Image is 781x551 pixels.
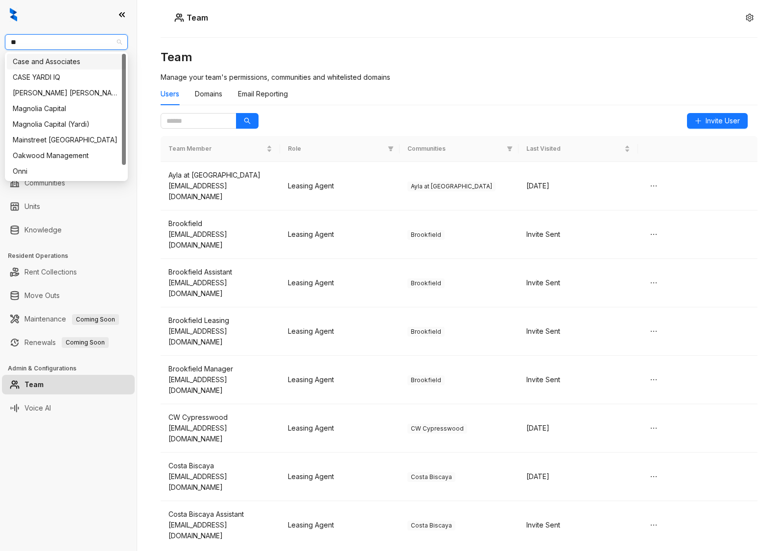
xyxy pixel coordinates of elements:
span: ellipsis [650,376,658,384]
img: Users [174,13,184,23]
span: ellipsis [650,424,658,432]
div: Brookfield [168,218,272,229]
div: Invite Sent [526,326,630,337]
span: filter [386,142,396,156]
button: Invite User [687,113,748,129]
a: Move Outs [24,286,60,305]
div: Oakwood Management [13,150,120,161]
li: Leasing [2,108,135,127]
span: Invite User [706,115,740,126]
div: CASE YARDI IQ [13,72,120,83]
span: filter [507,146,513,152]
div: Costa Biscaya Assistant [168,509,272,520]
a: Communities [24,173,65,193]
div: Oakwood Management [7,148,126,163]
span: ellipsis [650,327,658,335]
div: Onni [13,166,120,177]
span: Last Visited [526,144,622,154]
span: ellipsis [650,182,658,190]
th: Team Member [161,136,280,162]
div: [DATE] [526,181,630,191]
div: CASE YARDI IQ [7,69,126,85]
div: Invite Sent [526,229,630,240]
div: [DATE] [526,423,630,434]
div: Onni [7,163,126,179]
div: Invite Sent [526,277,630,288]
a: RenewalsComing Soon [24,333,109,352]
span: ellipsis [650,521,658,529]
span: Coming Soon [62,337,109,348]
li: Units [2,197,135,216]
span: Communities [407,144,503,154]
h3: Team [161,49,757,65]
span: Brookfield [407,327,445,337]
span: CW Cypresswood [407,424,467,434]
div: Ayla at [GEOGRAPHIC_DATA] [168,170,272,181]
div: [PERSON_NAME] [PERSON_NAME] [13,88,120,98]
span: Role [288,144,384,154]
a: Voice AI [24,398,51,418]
span: ellipsis [650,230,658,238]
div: Case and Associates [7,54,126,69]
div: [EMAIL_ADDRESS][DOMAIN_NAME] [168,229,272,251]
td: Leasing Agent [280,453,400,501]
th: Last Visited [519,136,638,162]
h3: Admin & Configurations [8,364,137,373]
span: setting [746,14,754,22]
div: Gates Hudson [7,85,126,101]
span: search [244,117,251,124]
div: [EMAIL_ADDRESS][DOMAIN_NAME] [168,520,272,541]
th: Role [280,136,400,162]
div: CW Cypresswood [168,412,272,423]
div: Magnolia Capital (Yardi) [13,119,120,130]
div: [EMAIL_ADDRESS][DOMAIN_NAME] [168,374,272,396]
span: Coming Soon [72,314,119,325]
span: filter [505,142,515,156]
td: Leasing Agent [280,162,400,210]
td: Leasing Agent [280,501,400,550]
h5: Team [184,12,208,23]
div: Magnolia Capital [13,103,120,114]
div: Mainstreet [GEOGRAPHIC_DATA] [13,135,120,145]
li: Move Outs [2,286,135,305]
div: Case and Associates [13,56,120,67]
li: Maintenance [2,309,135,329]
div: Invite Sent [526,520,630,530]
li: Team [2,375,135,394]
a: Knowledge [24,220,62,240]
span: Team Member [168,144,264,154]
img: logo [10,8,17,22]
span: ellipsis [650,473,658,481]
span: plus [695,117,702,124]
td: Leasing Agent [280,404,400,453]
div: Brookfield Manager [168,364,272,374]
td: Leasing Agent [280,356,400,404]
h3: Resident Operations [8,252,137,260]
a: Units [24,197,40,216]
div: Brookfield Leasing [168,315,272,326]
div: Costa Biscaya [168,460,272,471]
li: Voice AI [2,398,135,418]
li: Communities [2,173,135,193]
a: Rent Collections [24,262,77,282]
div: Magnolia Capital [7,101,126,116]
span: Brookfield [407,230,445,240]
div: [EMAIL_ADDRESS][DOMAIN_NAME] [168,277,272,299]
span: Manage your team's permissions, communities and whitelisted domains [161,73,390,81]
span: ellipsis [650,279,658,287]
span: Brookfield [407,278,445,288]
span: Ayla at [GEOGRAPHIC_DATA] [407,182,496,191]
li: Leads [2,66,135,85]
span: Brookfield [407,375,445,385]
td: Leasing Agent [280,307,400,356]
div: Brookfield Assistant [168,267,272,277]
li: Knowledge [2,220,135,240]
div: Invite Sent [526,374,630,385]
div: Magnolia Capital (Yardi) [7,116,126,132]
span: Costa Biscaya [407,472,455,482]
div: [EMAIL_ADDRESS][DOMAIN_NAME] [168,423,272,444]
div: [DATE] [526,471,630,482]
td: Leasing Agent [280,259,400,307]
div: [EMAIL_ADDRESS][DOMAIN_NAME] [168,326,272,347]
div: [EMAIL_ADDRESS][DOMAIN_NAME] [168,471,272,493]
